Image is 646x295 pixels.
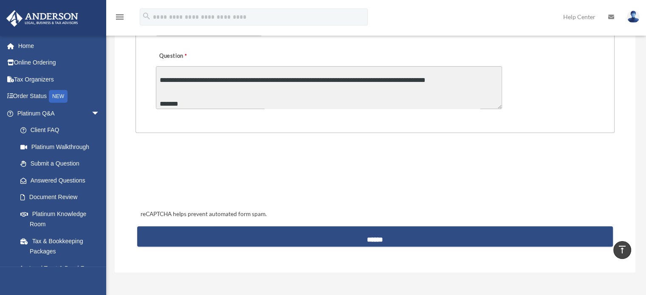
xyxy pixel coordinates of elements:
a: Platinum Walkthrough [12,138,113,155]
iframe: reCAPTCHA [138,159,267,192]
a: Answered Questions [12,172,113,189]
span: arrow_drop_down [91,105,108,122]
a: Platinum Knowledge Room [12,205,113,233]
a: Tax & Bookkeeping Packages [12,233,113,260]
a: Land Trust & Deed Forum [12,260,113,277]
img: User Pic [627,11,640,23]
div: NEW [49,90,68,103]
i: menu [115,12,125,22]
a: Online Ordering [6,54,113,71]
a: menu [115,15,125,22]
a: Home [6,37,113,54]
a: Document Review [12,189,113,206]
i: search [142,11,151,21]
div: reCAPTCHA helps prevent automated form spam. [137,209,613,219]
label: Question [156,51,222,62]
a: Tax Organizers [6,71,113,88]
a: Platinum Q&Aarrow_drop_down [6,105,113,122]
a: vertical_align_top [613,241,631,259]
img: Anderson Advisors Platinum Portal [4,10,81,27]
a: Submit a Question [12,155,108,172]
a: Client FAQ [12,122,113,139]
a: Order StatusNEW [6,88,113,105]
i: vertical_align_top [617,244,627,255]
